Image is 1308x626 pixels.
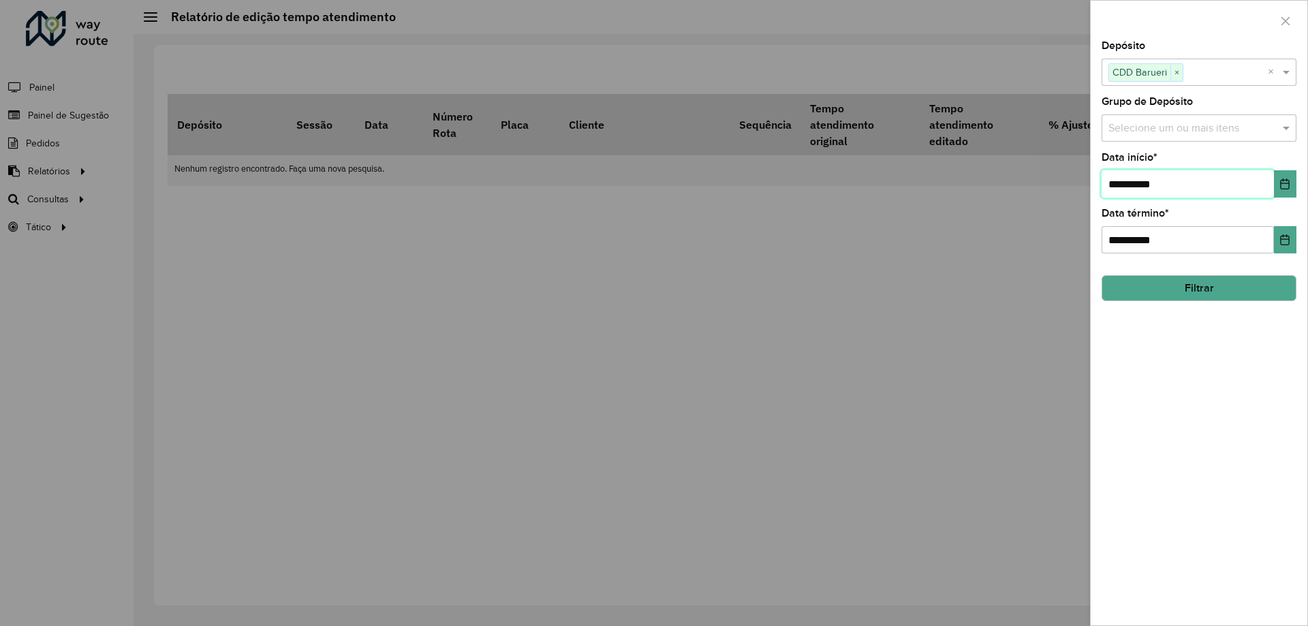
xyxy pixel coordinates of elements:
span: Clear all [1268,64,1279,80]
button: Filtrar [1102,275,1296,301]
label: Data término [1102,205,1169,221]
label: Depósito [1102,37,1145,54]
label: Grupo de Depósito [1102,93,1193,110]
span: CDD Barueri [1109,64,1170,80]
label: Data início [1102,149,1157,166]
button: Choose Date [1274,170,1296,198]
button: Choose Date [1274,226,1296,253]
span: × [1170,65,1183,81]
